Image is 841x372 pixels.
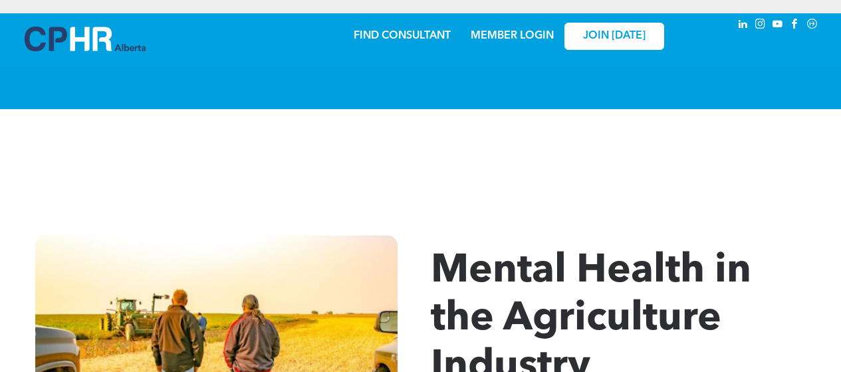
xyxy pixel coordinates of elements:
[736,17,751,35] a: linkedin
[805,17,820,35] a: Social network
[771,17,785,35] a: youtube
[25,27,146,51] img: A blue and white logo for cp alberta
[471,31,554,41] a: MEMBER LOGIN
[583,30,646,43] span: JOIN [DATE]
[753,17,768,35] a: instagram
[564,23,664,50] a: JOIN [DATE]
[354,31,451,41] a: FIND CONSULTANT
[788,17,802,35] a: facebook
